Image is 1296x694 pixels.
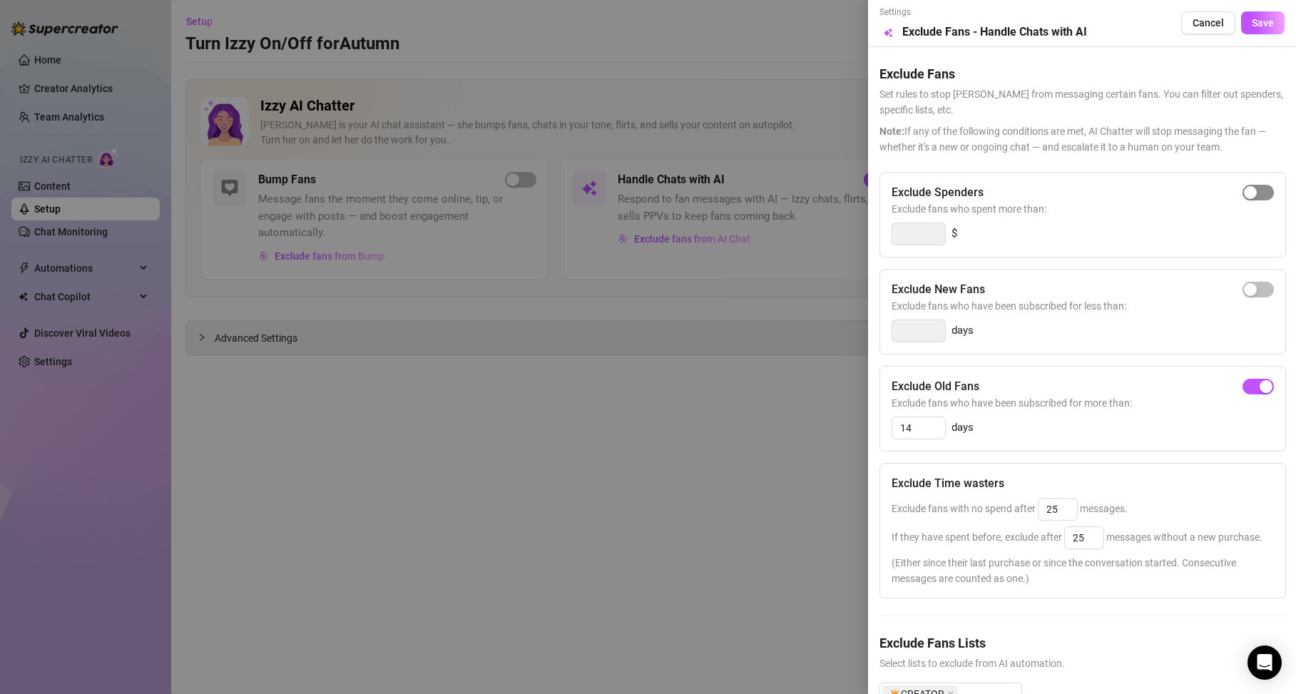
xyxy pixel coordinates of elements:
[1241,11,1285,34] button: Save
[892,475,1004,492] h5: Exclude Time wasters
[1193,17,1224,29] span: Cancel
[1181,11,1235,34] button: Cancel
[892,184,984,201] h5: Exclude Spenders
[892,395,1274,411] span: Exclude fans who have been subscribed for more than:
[1252,17,1274,29] span: Save
[879,126,904,137] span: Note:
[879,123,1285,155] span: If any of the following conditions are met, AI Chatter will stop messaging the fan — whether it's...
[892,201,1274,217] span: Exclude fans who spent more than:
[892,298,1274,314] span: Exclude fans who have been subscribed for less than:
[951,419,974,437] span: days
[892,555,1274,586] span: (Either since their last purchase or since the conversation started. Consecutive messages are cou...
[902,24,1087,41] h5: Exclude Fans - Handle Chats with AI
[879,655,1285,671] span: Select lists to exclude from AI automation.
[1247,645,1282,680] div: Open Intercom Messenger
[879,633,1285,653] h5: Exclude Fans Lists
[879,64,1285,83] h5: Exclude Fans
[879,6,1087,19] span: Settings
[892,531,1262,543] span: If they have spent before, exclude after messages without a new purchase.
[951,225,957,243] span: $
[951,322,974,340] span: days
[879,86,1285,118] span: Set rules to stop [PERSON_NAME] from messaging certain fans. You can filter out spenders, specifi...
[892,378,979,395] h5: Exclude Old Fans
[892,281,985,298] h5: Exclude New Fans
[892,503,1128,514] span: Exclude fans with no spend after messages.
